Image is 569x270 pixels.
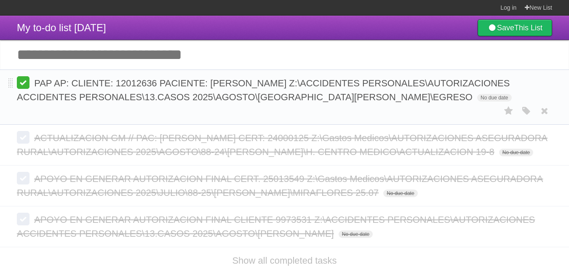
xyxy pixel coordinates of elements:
span: No due date [339,230,373,238]
span: No due date [383,190,417,197]
span: APOYO EN GENERAR AUTORIZACION FINAL CLIENTE 9973531 Z:\ACCIDENTES PERSONALES\AUTORIZACIONES ACCID... [17,214,535,239]
label: Star task [501,104,517,118]
span: No due date [477,94,511,102]
span: ACTUALIZACION GM // PAC: [PERSON_NAME] CERT: 24000125 Z:\Gastos Medicos\AUTORIZACIONES ASEGURADOR... [17,133,548,157]
label: Done [17,213,29,225]
span: PAP AP: CLIENTE: 12012636 PACIENTE: [PERSON_NAME] Z:\ACCIDENTES PERSONALES\AUTORIZACIONES ACCIDEN... [17,78,510,102]
label: Done [17,131,29,144]
span: My to-do list [DATE] [17,22,106,33]
a: SaveThis List [478,19,552,36]
b: This List [514,24,542,32]
label: Done [17,172,29,184]
span: APOYO EN GENERAR AUTORIZACION FINAL CERT. 25013549 Z:\Gastos Medicos\AUTORIZACIONES ASEGURADORA R... [17,174,543,198]
span: No due date [499,149,533,156]
a: Show all completed tasks [232,255,337,266]
label: Done [17,76,29,89]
